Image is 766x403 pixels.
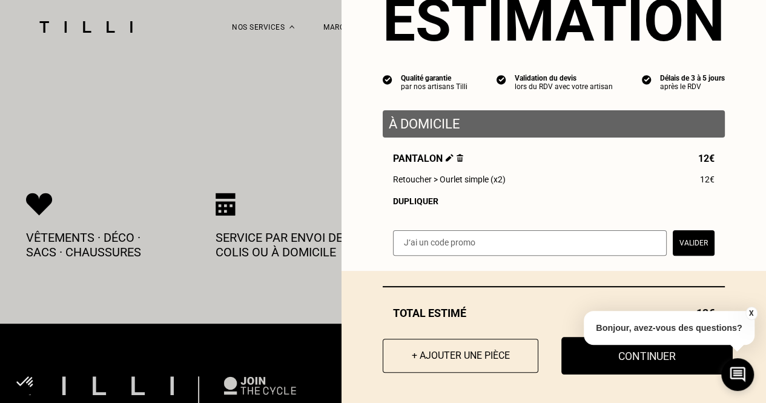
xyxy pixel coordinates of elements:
[383,307,725,319] div: Total estimé
[673,230,715,256] button: Valider
[393,196,715,206] div: Dupliquer
[401,82,467,91] div: par nos artisans Tilli
[700,175,715,184] span: 12€
[515,82,613,91] div: lors du RDV avec votre artisan
[457,154,463,162] img: Supprimer
[383,74,392,85] img: icon list info
[660,74,725,82] div: Délais de 3 à 5 jours
[389,116,719,132] p: À domicile
[383,339,538,373] button: + Ajouter une pièce
[642,74,652,85] img: icon list info
[393,175,506,184] span: Retoucher > Ourlet simple (x2)
[393,230,667,256] input: J‘ai un code promo
[401,74,467,82] div: Qualité garantie
[446,154,454,162] img: Éditer
[497,74,506,85] img: icon list info
[584,311,754,345] p: Bonjour, avez-vous des questions?
[561,337,733,375] button: Continuer
[745,307,757,320] button: X
[515,74,613,82] div: Validation du devis
[660,82,725,91] div: après le RDV
[698,153,715,164] span: 12€
[393,153,463,164] span: Pantalon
